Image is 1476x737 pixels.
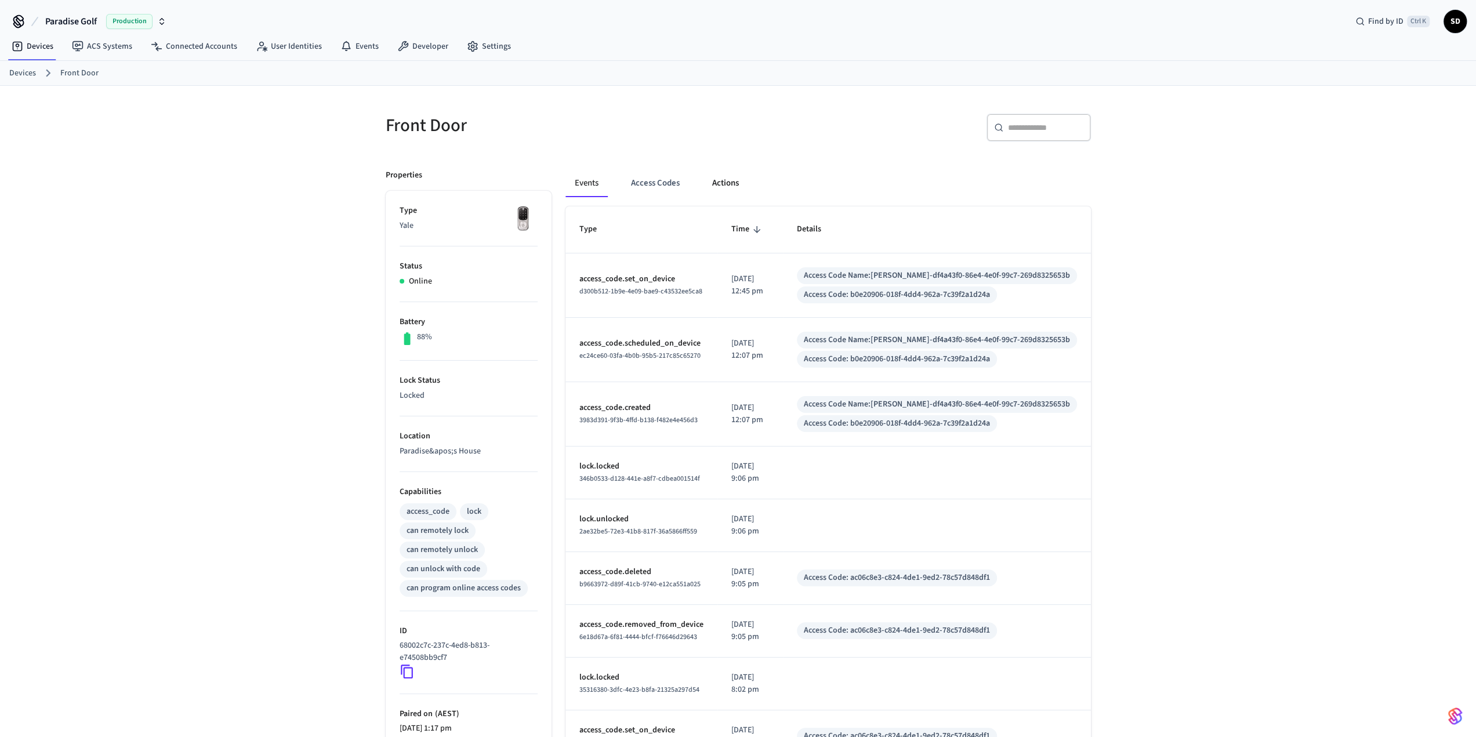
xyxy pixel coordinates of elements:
div: lock [467,506,481,518]
a: User Identities [246,36,331,57]
img: SeamLogoGradient.69752ec5.svg [1448,707,1462,725]
p: access_code.created [579,402,703,414]
button: Actions [703,169,748,197]
a: Connected Accounts [142,36,246,57]
span: Find by ID [1368,16,1404,27]
a: Devices [9,67,36,79]
span: 35316380-3dfc-4e23-b8fa-21325a297d54 [579,685,699,695]
span: SD [1445,11,1466,32]
span: Ctrl K [1407,16,1430,27]
span: Paradise Golf [45,14,97,28]
div: Access Code Name: [PERSON_NAME]-df4a43f0-86e4-4e0f-99c7-269d8325653b [804,398,1070,411]
p: [DATE] 12:45 pm [731,273,769,297]
div: access_code [407,506,449,518]
a: Settings [458,36,520,57]
span: 6e18d67a-6f81-4444-bfcf-f76646d29643 [579,632,697,642]
div: ant example [565,169,1091,197]
span: ec24ce60-03fa-4b0b-95b5-217c85c65270 [579,351,701,361]
p: Battery [400,316,538,328]
p: [DATE] 9:05 pm [731,619,769,643]
p: Paradise&apos;s House [400,445,538,458]
p: Type [400,205,538,217]
p: Status [400,260,538,273]
span: Details [797,220,836,238]
span: d300b512-1b9e-4e09-bae9-c43532ee5ca8 [579,286,702,296]
p: 68002c7c-237c-4ed8-b813-e74508bb9cf7 [400,640,533,664]
p: [DATE] 1:17 pm [400,723,538,735]
span: Time [731,220,764,238]
div: can unlock with code [407,563,480,575]
p: Paired on [400,708,538,720]
button: Access Codes [622,169,689,197]
p: 88% [417,331,432,343]
p: access_code.set_on_device [579,724,703,736]
p: Yale [400,220,538,232]
span: 346b0533-d128-441e-a8f7-cdbea001514f [579,474,700,484]
span: 3983d391-9f3b-4ffd-b138-f482e4e456d3 [579,415,698,425]
a: Devices [2,36,63,57]
p: lock.locked [579,460,703,473]
p: Lock Status [400,375,538,387]
p: access_code.scheduled_on_device [579,337,703,350]
p: [DATE] 9:05 pm [731,566,769,590]
div: Access Code: ac06c8e3-c824-4de1-9ed2-78c57d848df1 [804,625,990,637]
p: lock.locked [579,671,703,684]
div: Access Code: b0e20906-018f-4dd4-962a-7c39f2a1d24a [804,289,990,301]
span: Production [106,14,153,29]
div: Access Code Name: [PERSON_NAME]-df4a43f0-86e4-4e0f-99c7-269d8325653b [804,334,1070,346]
div: Access Code: b0e20906-018f-4dd4-962a-7c39f2a1d24a [804,353,990,365]
p: Location [400,430,538,442]
a: Developer [388,36,458,57]
a: Events [331,36,388,57]
div: Find by IDCtrl K [1346,11,1439,32]
span: ( AEST ) [433,708,459,720]
button: Events [565,169,608,197]
p: lock.unlocked [579,513,703,525]
div: can program online access codes [407,582,521,594]
p: [DATE] 9:06 pm [731,513,769,538]
p: Online [409,275,432,288]
p: [DATE] 12:07 pm [731,402,769,426]
button: SD [1444,10,1467,33]
div: Access Code: b0e20906-018f-4dd4-962a-7c39f2a1d24a [804,417,990,430]
h5: Front Door [386,114,731,137]
span: 2ae32be5-72e3-41b8-817f-36a5866ff559 [579,527,697,536]
img: Yale Assure Touchscreen Wifi Smart Lock, Satin Nickel, Front [509,205,538,234]
div: Access Code Name: [PERSON_NAME]-df4a43f0-86e4-4e0f-99c7-269d8325653b [804,270,1070,282]
p: access_code.set_on_device [579,273,703,285]
p: [DATE] 9:06 pm [731,460,769,485]
p: access_code.deleted [579,566,703,578]
a: Front Door [60,67,99,79]
div: can remotely lock [407,525,469,537]
span: b9663972-d89f-41cb-9740-e12ca551a025 [579,579,701,589]
div: can remotely unlock [407,544,478,556]
p: Locked [400,390,538,402]
p: access_code.removed_from_device [579,619,703,631]
p: [DATE] 12:07 pm [731,337,769,362]
p: Properties [386,169,422,181]
div: Access Code: ac06c8e3-c824-4de1-9ed2-78c57d848df1 [804,572,990,584]
a: ACS Systems [63,36,142,57]
span: Type [579,220,612,238]
p: ID [400,625,538,637]
p: Capabilities [400,486,538,498]
p: [DATE] 8:02 pm [731,671,769,696]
